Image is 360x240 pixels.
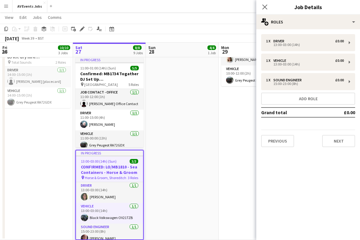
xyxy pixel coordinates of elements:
[30,13,44,21] a: Jobs
[80,66,116,70] span: 11:00-01:00 (14h) (Sun)
[5,15,13,20] span: View
[266,43,344,46] div: 13:00-03:00 (14h)
[20,15,27,20] span: Edit
[273,39,287,43] div: Driver
[326,108,355,117] td: £0.00
[322,135,355,147] button: Next
[5,35,19,41] div: [DATE]
[33,15,42,20] span: Jobs
[85,175,126,180] span: Horse & Groom, Shoreditch
[256,15,360,29] div: Roles
[261,93,355,105] button: Add role
[75,110,144,130] app-card-role: Driver1/111:00-15:00 (4h)[PERSON_NAME]
[128,82,139,87] span: 5 Roles
[266,63,344,66] div: 13:00-03:00 (14h)
[76,164,143,175] h3: CONFIRMED: LO/MB1810 - Sea Containers - Horse & Groom
[75,57,144,147] app-job-card: In progress11:00-01:00 (14h) (Sun)5/5Confirmed: MB1734 Togather DJ Set Up [GEOGRAPHIC_DATA] [GEOG...
[266,58,273,63] div: 1 x
[20,36,35,41] span: Week 39
[133,45,142,50] span: 8/8
[266,82,344,85] div: 15:00-23:00 (8h)
[81,159,117,164] span: 13:00-03:00 (14h) (Sun)
[207,45,216,50] span: 4/4
[75,89,144,110] app-card-role: Job contact - Office1/111:00-12:00 (1h)[PERSON_NAME] Office Contact
[75,71,144,82] h3: Confirmed: MB1734 Togather DJ Set Up [GEOGRAPHIC_DATA]
[221,45,229,50] span: Mon
[256,3,360,11] h3: Job Details
[335,58,344,63] div: £0.00
[2,13,16,21] a: View
[147,48,156,55] span: 28
[75,150,144,240] app-job-card: In progress13:00-03:00 (14h) (Sun)3/3CONFIRMED: LO/MB1810 - Sea Containers - Horse & Groom Horse ...
[335,78,344,82] div: £0.00
[261,135,294,147] button: Previous
[84,82,118,87] span: [GEOGRAPHIC_DATA]
[266,78,273,82] div: 1 x
[75,57,144,62] div: In progress
[75,130,144,151] app-card-role: Vehicle1/111:00-00:00 (13h)Grey Peugeot RA72GDX
[221,65,290,86] app-card-role: Vehicle1/110:00-12:00 (2h)Grey Peugeot RA72GDX
[11,60,31,65] span: Total Sounds
[130,159,138,164] span: 3/3
[2,40,71,108] app-job-card: 14:00-15:00 (1h)2/2COLLECTION: Totals Sounds DJ Kit dry hire ([PERSON_NAME] to do on his way back...
[58,45,70,50] span: 10/10
[74,48,82,55] span: 27
[273,78,304,82] div: Sound Engineer
[17,13,29,21] a: Edit
[335,39,344,43] div: £0.00
[273,58,289,63] div: Vehicle
[75,45,82,50] span: Sat
[266,39,273,43] div: 1 x
[76,182,143,203] app-card-role: Driver1/113:00-03:00 (14h)[PERSON_NAME]
[208,51,216,55] div: 1 Job
[76,150,143,155] div: In progress
[133,51,143,55] div: 9 Jobs
[148,45,156,50] span: Sun
[48,15,62,20] span: Comms
[2,87,71,108] app-card-role: Vehicle1/114:00-15:00 (1h)Grey Peugeot RA72GDX
[220,48,229,55] span: 29
[76,203,143,224] app-card-role: Vehicle1/113:00-03:00 (14h)Black Volkswagen OV21TZB
[130,66,139,70] span: 5/5
[38,36,44,41] div: BST
[2,67,71,87] app-card-role: Driver1/114:00-15:00 (1h)[PERSON_NAME] [placecard]
[2,45,7,50] span: Fri
[58,51,70,55] div: 3 Jobs
[13,0,47,12] button: AV Events Jobs
[2,48,7,55] span: 26
[45,13,64,21] a: Comms
[128,175,138,180] span: 3 Roles
[261,108,326,117] td: Grand total
[56,60,66,65] span: 2 Roles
